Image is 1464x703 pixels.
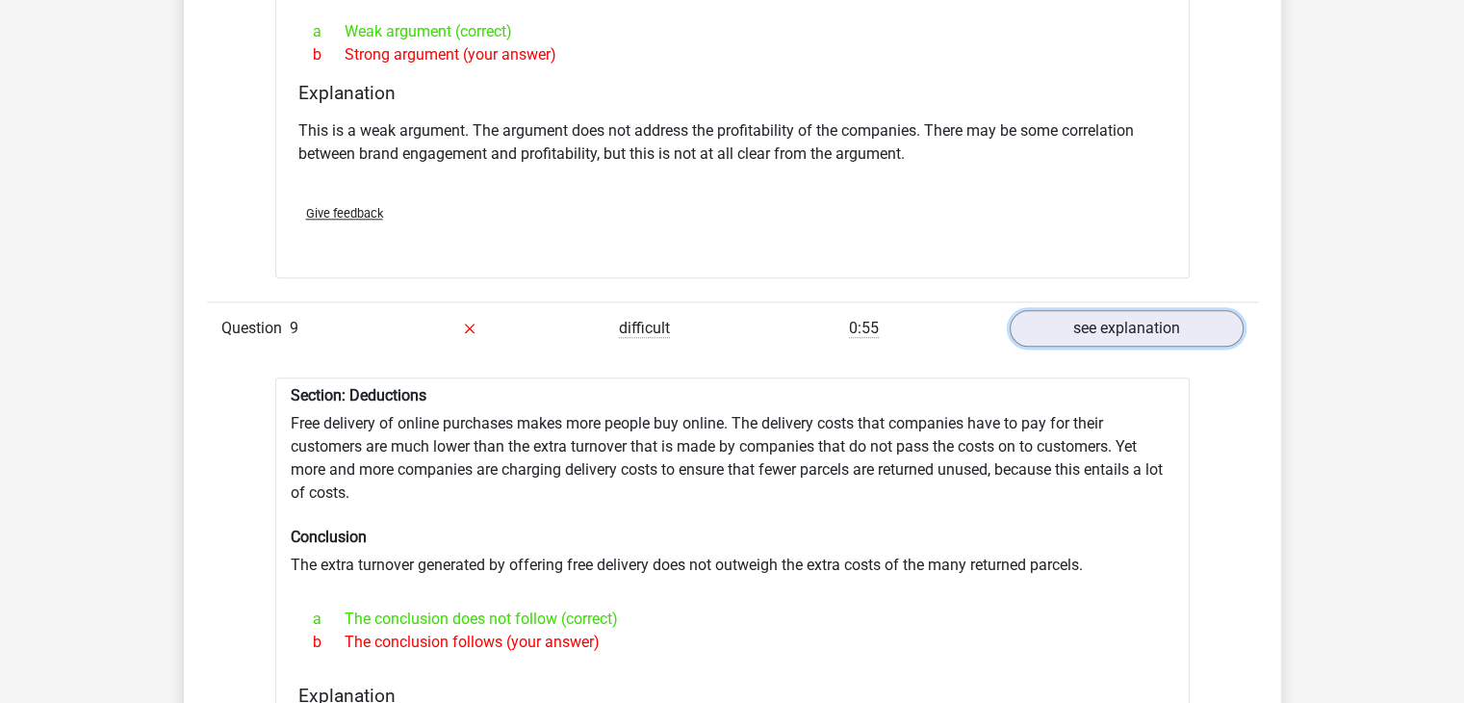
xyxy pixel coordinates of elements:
[313,20,345,43] span: a
[313,43,345,66] span: b
[313,631,345,654] span: b
[291,528,1174,546] h6: Conclusion
[306,206,383,221] span: Give feedback
[298,631,1167,654] div: The conclusion follows (your answer)
[298,119,1167,166] p: This is a weak argument. The argument does not address the profitability of the companies. There ...
[298,608,1167,631] div: The conclusion does not follow (correct)
[1010,310,1244,347] a: see explanation
[221,317,290,340] span: Question
[313,608,345,631] span: a
[298,20,1167,43] div: Weak argument (correct)
[849,319,879,338] span: 0:55
[291,386,1174,404] h6: Section: Deductions
[298,82,1167,104] h4: Explanation
[619,319,670,338] span: difficult
[298,43,1167,66] div: Strong argument (your answer)
[290,319,298,337] span: 9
